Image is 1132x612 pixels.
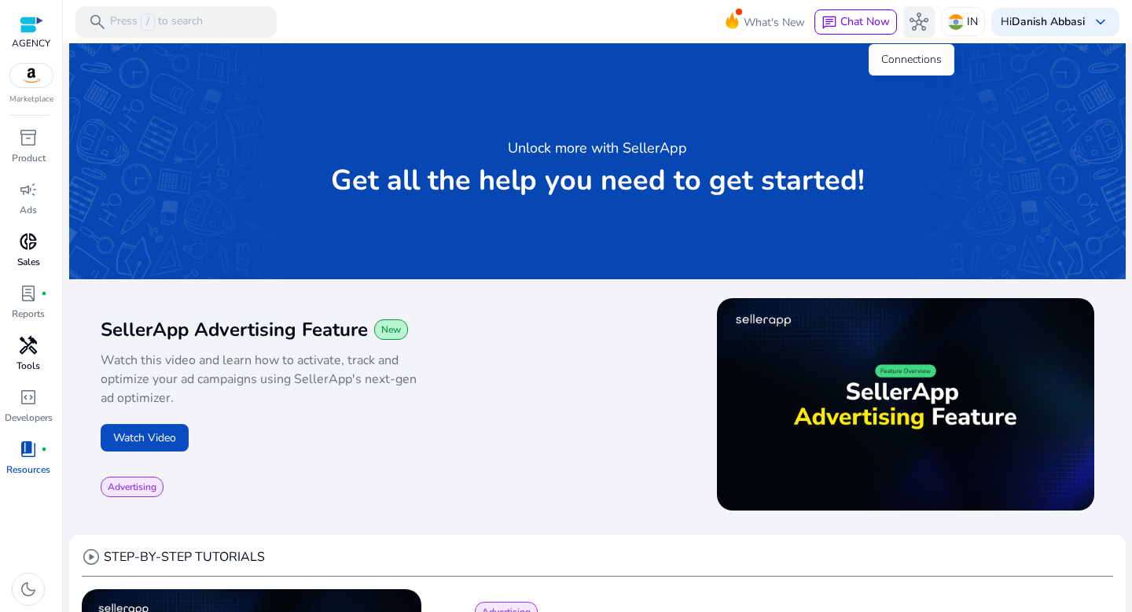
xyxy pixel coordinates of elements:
[910,13,928,31] span: hub
[5,411,53,425] p: Developers
[12,151,46,165] p: Product
[19,580,38,599] span: dark_mode
[17,255,40,269] p: Sales
[141,13,155,31] span: /
[12,307,45,321] p: Reports
[1091,13,1110,31] span: keyboard_arrow_down
[12,36,50,50] p: AGENCY
[108,481,156,493] span: Advertising
[19,336,38,355] span: handyman
[821,15,837,31] span: chat
[82,547,101,566] span: play_circle
[19,232,38,251] span: donut_small
[82,547,265,566] div: STEP-BY-STEP TUTORIALS
[9,94,53,105] p: Marketplace
[903,6,935,38] button: hub
[20,203,37,217] p: Ads
[381,323,401,336] span: New
[1001,17,1085,28] p: Hi
[1012,14,1085,29] b: Danish Abbasi
[948,14,964,30] img: in.svg
[814,9,897,35] button: chatChat Now
[88,13,107,31] span: search
[41,290,47,297] span: fiber_manual_record
[110,13,203,31] p: Press to search
[10,64,53,87] img: amazon.svg
[19,388,38,407] span: code_blocks
[19,440,38,459] span: book_4
[967,8,978,35] p: IN
[19,128,38,147] span: inventory_2
[744,9,805,36] span: What's New
[508,137,687,159] h3: Unlock more with SellerApp
[101,351,432,407] p: Watch this video and learn how to activate, track and optimize your ad campaigns using SellerApp'...
[101,424,189,452] button: Watch Video
[331,165,865,197] p: Get all the help you need to get started!
[19,284,38,303] span: lab_profile
[717,298,1094,511] img: maxresdefault.jpg
[17,359,40,373] p: Tools
[6,463,50,477] p: Resources
[19,180,38,199] span: campaign
[41,446,47,452] span: fiber_manual_record
[869,44,954,76] div: Connections
[840,14,890,29] span: Chat Now
[101,317,368,342] span: SellerApp Advertising Feature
